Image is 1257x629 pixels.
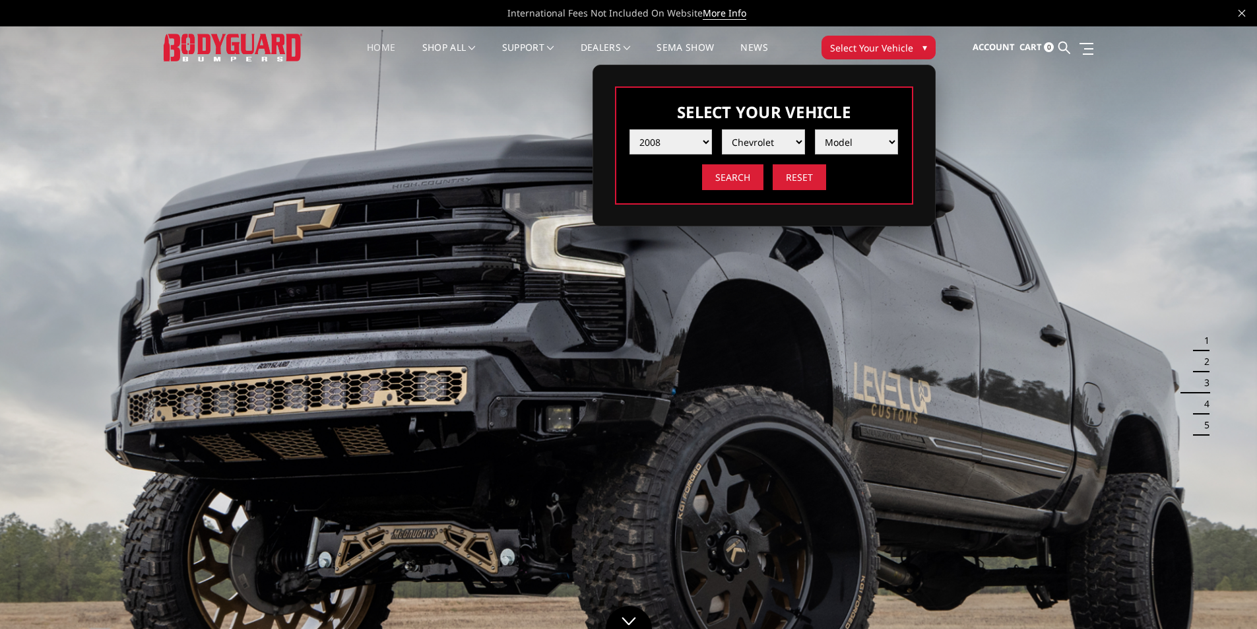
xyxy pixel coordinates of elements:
a: News [740,43,767,69]
a: Click to Down [606,606,652,629]
a: Cart 0 [1019,30,1054,65]
input: Reset [773,164,826,190]
span: 0 [1044,42,1054,52]
button: 3 of 5 [1196,372,1209,393]
a: shop all [422,43,476,69]
button: 1 of 5 [1196,330,1209,351]
a: Home [367,43,395,69]
a: Support [502,43,554,69]
span: ▾ [922,40,927,54]
span: Account [973,41,1015,53]
input: Search [702,164,763,190]
h3: Select Your Vehicle [629,101,899,123]
a: SEMA Show [657,43,714,69]
button: 2 of 5 [1196,351,1209,372]
button: 5 of 5 [1196,414,1209,436]
span: Select Your Vehicle [830,41,913,55]
button: Select Your Vehicle [822,36,936,59]
a: Account [973,30,1015,65]
a: More Info [703,7,746,20]
img: BODYGUARD BUMPERS [164,34,302,61]
button: 4 of 5 [1196,393,1209,414]
a: Dealers [581,43,631,69]
span: Cart [1019,41,1042,53]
